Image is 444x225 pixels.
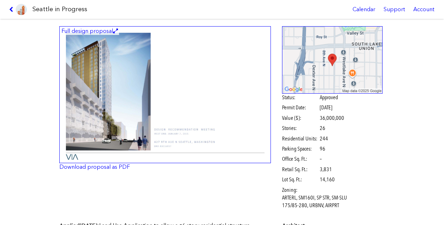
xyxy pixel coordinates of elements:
[282,135,319,143] span: Residential Units:
[320,114,344,122] span: 36,000,000
[59,26,271,164] a: Full design proposal
[60,27,119,35] figcaption: Full design proposal
[320,94,338,101] span: Approved
[32,5,87,14] h1: Seattle in Progress
[320,135,328,143] span: 244
[282,94,319,101] span: Status:
[282,145,319,153] span: Parking Spaces:
[282,114,319,122] span: Value ($):
[282,176,319,183] span: Lot Sq. Ft.:
[282,194,355,210] span: ARTERL, SM160I, SP STR, SM-SLU 175/85-280, URBNV, AIRPRT
[59,26,271,164] img: 1.jpg
[282,26,383,94] img: staticmap
[320,155,322,163] span: –
[282,124,319,132] span: Stories:
[282,166,319,173] span: Retail Sq. Ft.:
[59,164,130,170] a: Download proposal as PDF
[16,4,27,15] img: favicon-96x96.png
[282,186,319,194] span: Zoning:
[282,155,319,163] span: Office Sq. Ft.:
[320,124,325,132] span: 26
[320,166,332,173] span: 3,831
[282,104,319,111] span: Permit Date:
[320,145,325,153] span: 96
[320,104,332,111] span: [DATE]
[320,176,335,183] span: 14,160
